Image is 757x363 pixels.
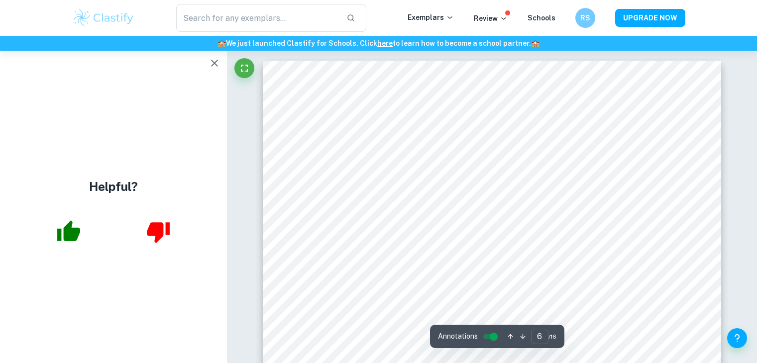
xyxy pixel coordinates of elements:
img: Clastify logo [72,8,135,28]
p: Review [474,13,508,24]
button: UPGRADE NOW [615,9,685,27]
input: Search for any exemplars... [176,4,339,32]
button: Help and Feedback [727,328,747,348]
a: Schools [528,14,555,22]
span: 🏫 [217,39,226,47]
p: Exemplars [408,12,454,23]
span: 🏫 [531,39,540,47]
span: / 16 [548,332,556,341]
h4: Helpful? [89,178,138,195]
h6: We just launched Clastify for Schools. Click to learn how to become a school partner. [2,38,755,49]
a: here [377,39,393,47]
span: Annotations [438,331,478,342]
button: Fullscreen [234,58,254,78]
h6: RS [579,12,591,23]
button: RS [575,8,595,28]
